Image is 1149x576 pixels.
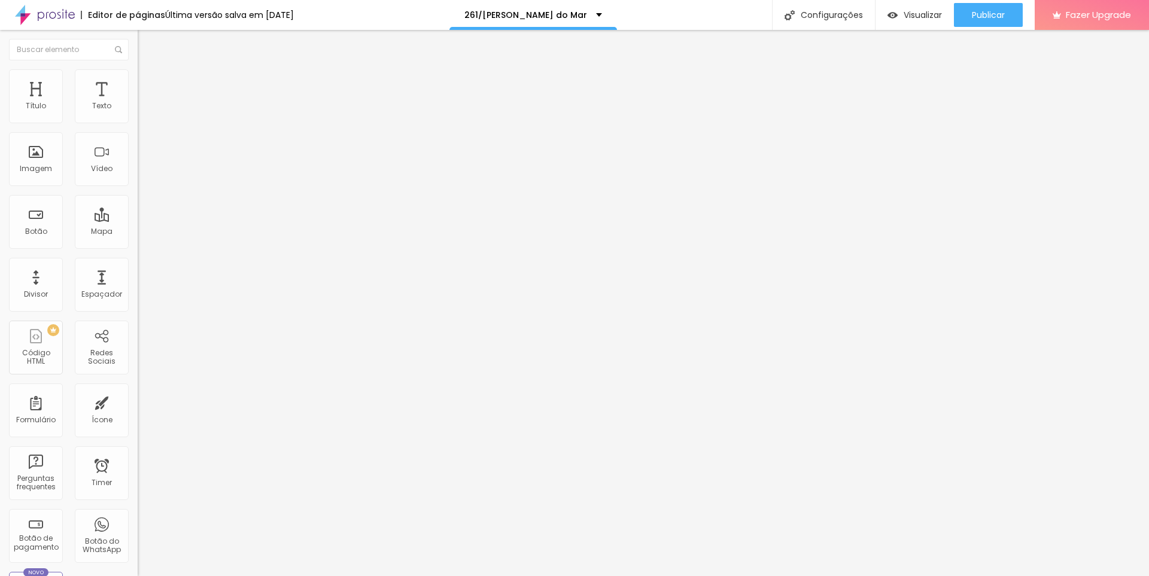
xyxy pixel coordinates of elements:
div: Botão do WhatsApp [78,537,125,554]
img: view-1.svg [887,10,898,20]
div: Perguntas frequentes [12,474,59,492]
button: Visualizar [876,3,954,27]
div: Formulário [16,416,56,424]
input: Buscar elemento [9,39,129,60]
div: Vídeo [91,164,113,173]
span: Visualizar [904,10,942,20]
p: 261/[PERSON_NAME] do Mar [464,11,587,19]
div: Editor de páginas [81,11,165,19]
span: Fazer Upgrade [1066,10,1131,20]
iframe: Editor [138,30,1149,576]
span: Publicar [972,10,1005,20]
div: Título [26,102,46,110]
div: Botão [25,227,47,236]
div: Timer [92,479,112,487]
div: Ícone [92,416,113,424]
div: Última versão salva em [DATE] [165,11,294,19]
div: Botão de pagamento [12,534,59,551]
button: Publicar [954,3,1023,27]
div: Espaçador [81,290,122,298]
div: Texto [92,102,111,110]
img: Icone [115,46,122,53]
div: Divisor [24,290,48,298]
div: Redes Sociais [78,349,125,366]
img: Icone [785,10,795,20]
div: Imagem [20,164,52,173]
div: Mapa [91,227,113,236]
div: Código HTML [12,349,59,366]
